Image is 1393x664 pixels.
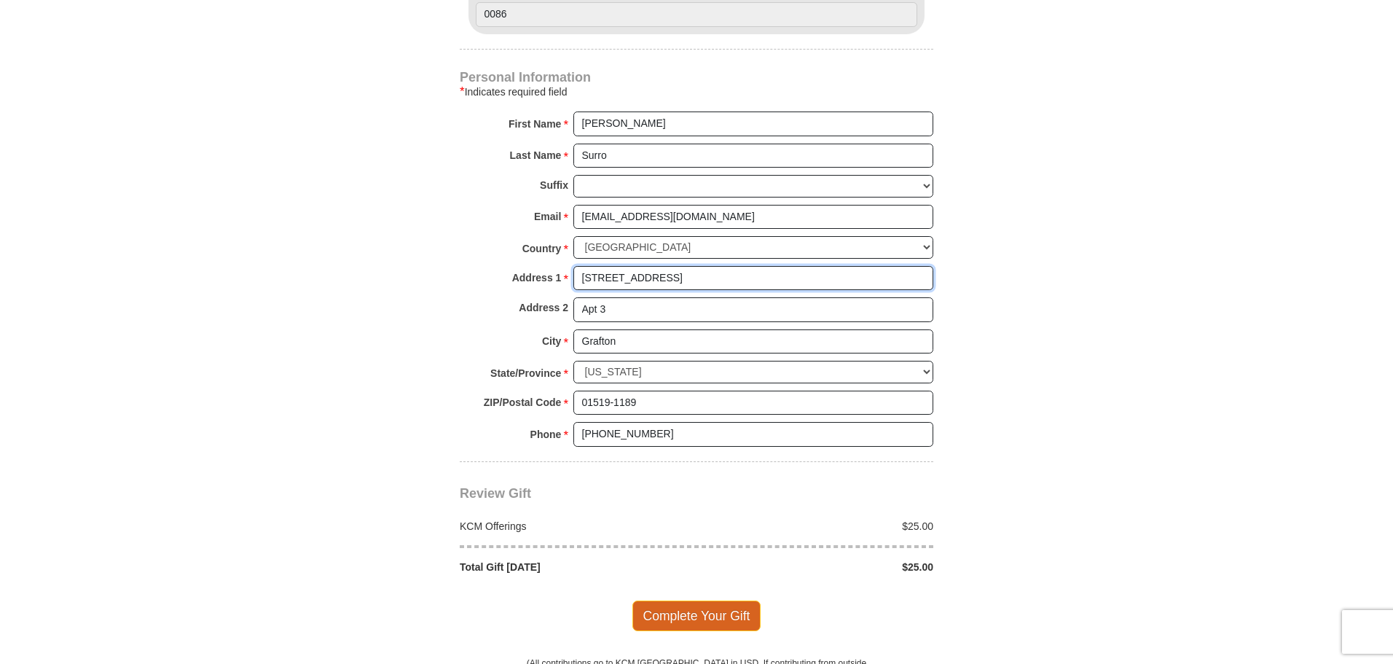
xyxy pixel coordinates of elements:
strong: Suffix [540,175,568,195]
div: Indicates required field [460,83,933,101]
strong: Last Name [510,145,562,165]
strong: Country [522,238,562,259]
div: KCM Offerings [452,519,697,534]
span: Review Gift [460,486,531,501]
input: Last 4 [476,2,917,27]
div: $25.00 [696,560,941,574]
strong: Phone [530,424,562,445]
strong: City [542,331,561,351]
h4: Personal Information [460,71,933,83]
strong: State/Province [490,363,561,383]
strong: Address 2 [519,297,568,318]
strong: Address 1 [512,267,562,288]
strong: ZIP/Postal Code [484,392,562,413]
span: Complete Your Gift [632,601,761,631]
strong: Email [534,206,561,227]
div: Total Gift [DATE] [452,560,697,574]
strong: First Name [509,114,561,134]
div: $25.00 [696,519,941,534]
